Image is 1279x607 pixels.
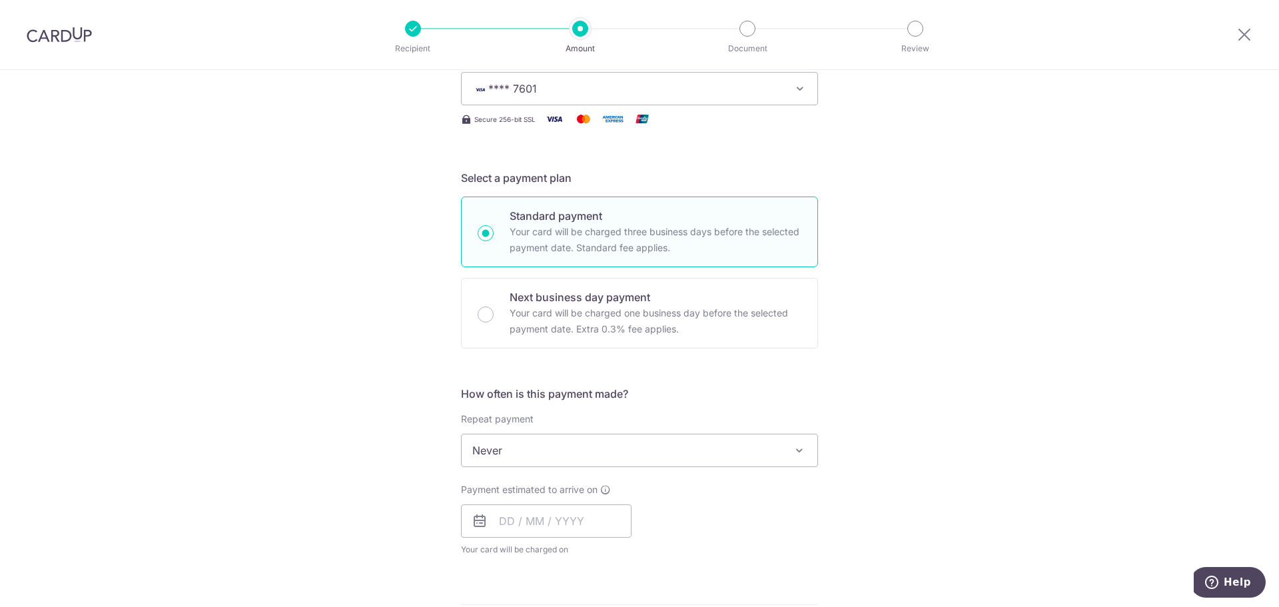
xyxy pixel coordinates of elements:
span: Never [462,434,817,466]
span: Secure 256-bit SSL [474,114,536,125]
p: Review [866,42,965,55]
span: Your card will be charged on [461,543,632,556]
img: American Express [600,111,626,127]
p: Document [698,42,797,55]
p: Standard payment [510,208,801,224]
p: Your card will be charged three business days before the selected payment date. Standard fee appl... [510,224,801,256]
h5: Select a payment plan [461,170,818,186]
img: Mastercard [570,111,597,127]
img: Union Pay [629,111,655,127]
span: Never [461,434,818,467]
img: Visa [541,111,568,127]
h5: How often is this payment made? [461,386,818,402]
input: DD / MM / YYYY [461,504,632,538]
span: Payment estimated to arrive on [461,483,598,496]
p: Recipient [364,42,462,55]
p: Next business day payment [510,289,801,305]
p: Your card will be charged one business day before the selected payment date. Extra 0.3% fee applies. [510,305,801,337]
img: VISA [472,85,488,94]
label: Repeat payment [461,412,534,426]
img: CardUp [27,27,92,43]
iframe: Opens a widget where you can find more information [1194,567,1266,600]
p: Amount [531,42,630,55]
